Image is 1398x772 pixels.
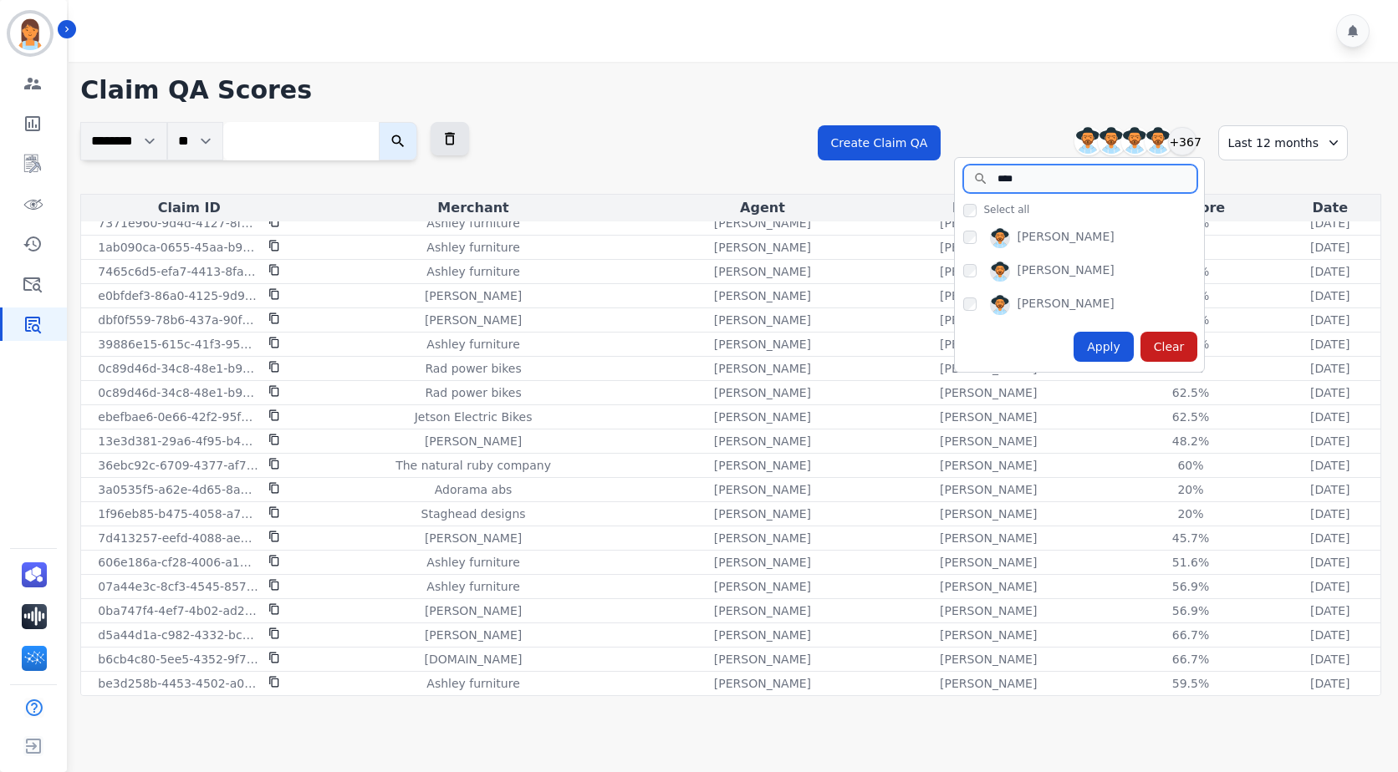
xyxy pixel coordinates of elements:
p: Adorama abs [435,481,513,498]
p: Ashley furniture [426,263,519,280]
p: [PERSON_NAME] [940,384,1037,401]
p: 606e186a-cf28-4006-a19a-963dd4cb4f50 [98,554,258,571]
div: 60% [1153,457,1228,474]
p: [DATE] [1310,433,1350,449]
p: [PERSON_NAME] [714,602,811,619]
p: Staghead designs [421,505,526,522]
div: Date [1283,198,1377,218]
span: Select all [983,203,1029,216]
img: Bordered avatar [10,13,50,53]
p: [DATE] [1310,578,1350,595]
p: [PERSON_NAME] [714,627,811,643]
p: [DATE] [1310,312,1350,328]
p: ebefbae6-0e66-42f2-95fb-190aff46108a [98,409,258,425]
div: 51.6% [1153,554,1228,571]
p: [PERSON_NAME] [714,287,811,304]
div: Claim ID [84,198,293,218]
p: Ashley furniture [426,336,519,353]
p: [PERSON_NAME] [940,215,1037,231]
p: [PERSON_NAME] [940,457,1037,474]
p: [PERSON_NAME] [940,287,1037,304]
p: 7d413257-eefd-4088-aea8-a6c35150a410 [98,530,258,546]
p: Jetson Electric Bikes [415,409,533,425]
p: [PERSON_NAME] [940,336,1037,353]
p: [DATE] [1310,409,1350,425]
p: [PERSON_NAME] [714,675,811,692]
p: [PERSON_NAME] [940,263,1037,280]
p: [DATE] [1310,384,1350,401]
p: d5a44d1a-c982-4332-bca1-0af80938acb3 [98,627,258,643]
p: [PERSON_NAME] [714,215,811,231]
p: [PERSON_NAME] [940,433,1037,449]
div: [PERSON_NAME] [1017,228,1114,248]
p: [PERSON_NAME] [940,530,1037,546]
div: 56.9% [1153,578,1228,595]
div: 20% [1153,505,1228,522]
button: Create Claim QA [818,125,941,160]
p: Ashley furniture [426,239,519,256]
p: [PERSON_NAME] [714,336,811,353]
div: Agent [653,198,872,218]
p: [PERSON_NAME] [940,578,1037,595]
p: [PERSON_NAME] [714,263,811,280]
p: [PERSON_NAME] [714,505,811,522]
p: 7465c6d5-efa7-4413-8fa9-f30661bf2b0c [98,263,258,280]
p: [PERSON_NAME] [714,457,811,474]
p: [DOMAIN_NAME] [425,651,523,668]
p: [PERSON_NAME] [940,675,1037,692]
p: [PERSON_NAME] [425,312,522,328]
p: [PERSON_NAME] [425,530,522,546]
p: [PERSON_NAME] [425,602,522,619]
p: [DATE] [1310,263,1350,280]
p: [PERSON_NAME] [425,627,522,643]
p: [PERSON_NAME] [714,578,811,595]
div: 66.7% [1153,651,1228,668]
p: [PERSON_NAME] [714,409,811,425]
p: [PERSON_NAME] [714,239,811,256]
p: [DATE] [1310,505,1350,522]
p: 39886e15-615c-41f3-9559-1e981b04a556 [98,336,258,353]
p: [DATE] [1310,215,1350,231]
p: [DATE] [1310,457,1350,474]
div: 59.5% [1153,675,1228,692]
p: Ashley furniture [426,554,519,571]
p: [PERSON_NAME] [714,554,811,571]
p: [PERSON_NAME] [940,312,1037,328]
div: Last 12 months [1218,125,1348,160]
div: 45.7% [1153,530,1228,546]
div: 62.5% [1153,384,1228,401]
p: [DATE] [1310,336,1350,353]
p: [PERSON_NAME] [714,384,811,401]
h1: Claim QA Scores [80,75,1381,105]
div: [PERSON_NAME] [1017,262,1114,282]
div: Evaluator [879,198,1098,218]
p: be3d258b-4453-4502-a0da-92682a1c253d [98,675,258,692]
p: [PERSON_NAME] [714,312,811,328]
p: [DATE] [1310,602,1350,619]
div: 48.2% [1153,433,1228,449]
p: [DATE] [1310,287,1350,304]
p: [DATE] [1310,675,1350,692]
p: [PERSON_NAME] [940,409,1037,425]
p: Ashley furniture [426,675,519,692]
p: [DATE] [1310,239,1350,256]
p: [PERSON_NAME] [714,481,811,498]
div: Clear [1140,332,1198,362]
p: [DATE] [1310,360,1350,377]
p: [PERSON_NAME] [714,433,811,449]
p: [DATE] [1310,481,1350,498]
div: Apply [1074,332,1134,362]
p: 1f96eb85-b475-4058-a710-2ad261ae08d5 [98,505,258,522]
p: [DATE] [1310,627,1350,643]
p: 0ba747f4-4ef7-4b02-ad25-ddca14b2075f [98,602,258,619]
p: 36ebc92c-6709-4377-af7c-a92b34528929 [98,457,258,474]
p: 7371e960-9d4d-4127-8fe1-4047b3f82ae5 [98,215,258,231]
p: [PERSON_NAME] [940,651,1037,668]
p: Rad power bikes [425,360,521,377]
p: [DATE] [1310,554,1350,571]
p: [PERSON_NAME] [940,554,1037,571]
p: [PERSON_NAME] [714,360,811,377]
p: 13e3d381-29a6-4f95-b4b4-f1887cb7e9fb [98,433,258,449]
p: dbf0f559-78b6-437a-90fd-13e9f1d30595 [98,312,258,328]
div: Merchant [300,198,645,218]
